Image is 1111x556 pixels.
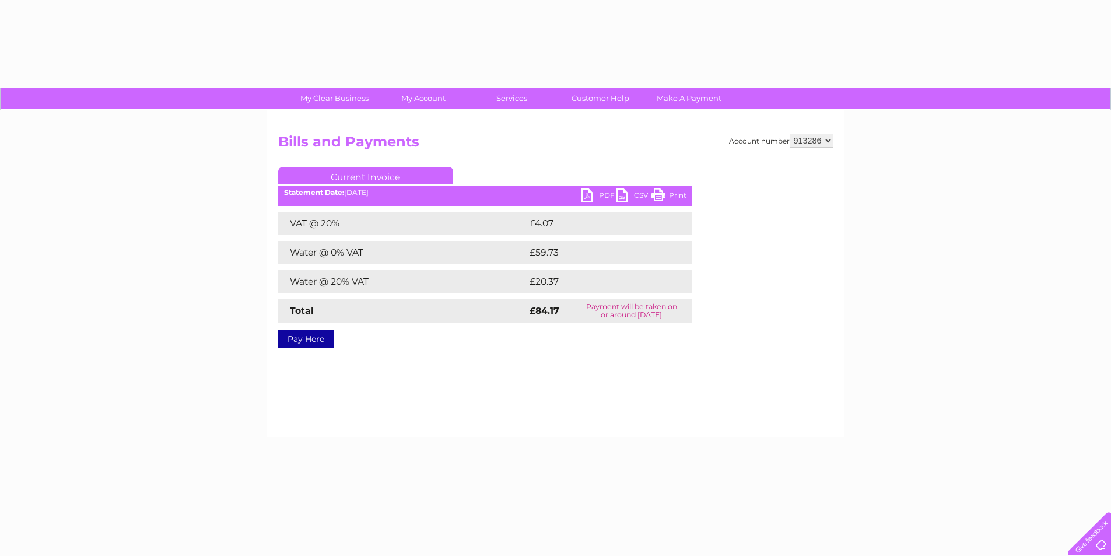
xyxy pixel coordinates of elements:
[278,167,453,184] a: Current Invoice
[552,88,649,109] a: Customer Help
[286,88,383,109] a: My Clear Business
[278,330,334,348] a: Pay Here
[278,270,527,293] td: Water @ 20% VAT
[278,212,527,235] td: VAT @ 20%
[527,241,668,264] td: £59.73
[527,270,668,293] td: £20.37
[729,134,833,148] div: Account number
[375,88,471,109] a: My Account
[641,88,737,109] a: Make A Payment
[278,188,692,197] div: [DATE]
[530,305,559,316] strong: £84.17
[651,188,686,205] a: Print
[527,212,665,235] td: £4.07
[464,88,560,109] a: Services
[290,305,314,316] strong: Total
[284,188,344,197] b: Statement Date:
[581,188,616,205] a: PDF
[616,188,651,205] a: CSV
[571,299,692,323] td: Payment will be taken on or around [DATE]
[278,241,527,264] td: Water @ 0% VAT
[278,134,833,156] h2: Bills and Payments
